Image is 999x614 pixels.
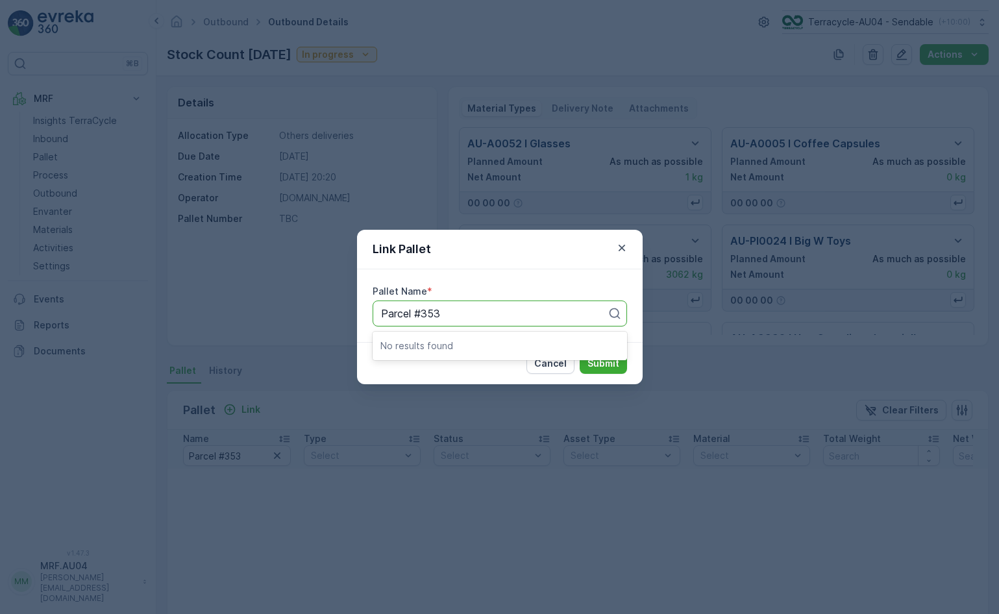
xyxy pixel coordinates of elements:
p: Cancel [534,357,567,370]
p: Submit [587,357,619,370]
label: Pallet Name [373,286,427,297]
p: No results found [380,339,619,352]
p: Link Pallet [373,240,431,258]
button: Submit [580,353,627,374]
button: Cancel [526,353,574,374]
